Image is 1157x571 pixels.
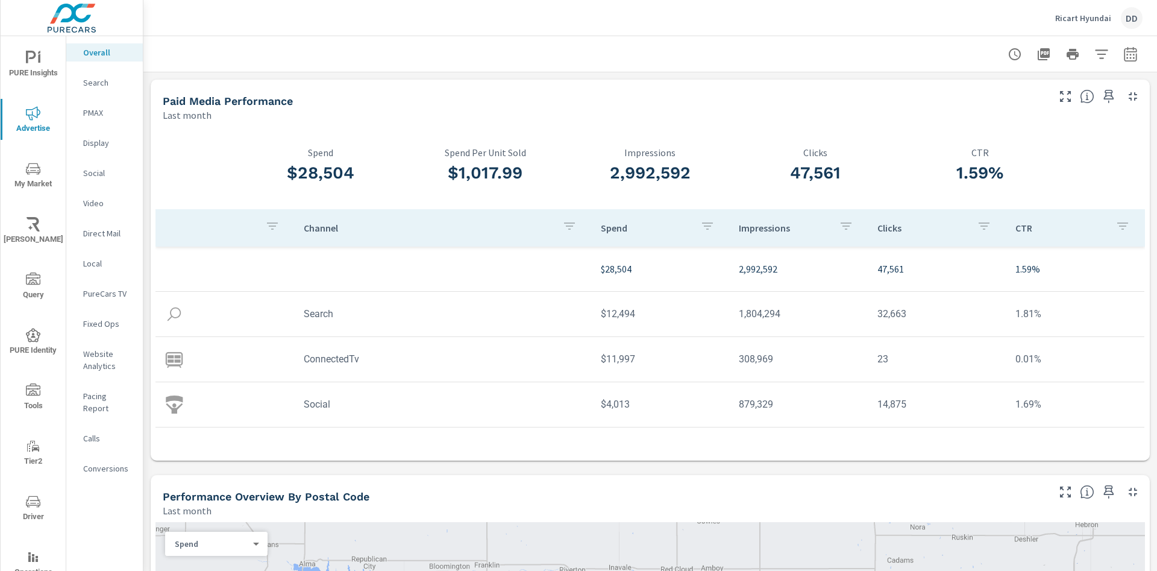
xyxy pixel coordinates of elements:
[66,104,143,122] div: PMAX
[868,344,1006,374] td: 23
[83,390,133,414] p: Pacing Report
[66,459,143,478] div: Conversions
[898,163,1063,183] h3: 1.59%
[729,298,868,329] td: 1,804,294
[1032,42,1056,66] button: "Export Report to PDF"
[4,439,62,468] span: Tier2
[591,344,730,374] td: $11,997
[1015,222,1106,234] p: CTR
[4,106,62,136] span: Advertise
[1006,344,1144,374] td: 0.01%
[1123,482,1143,502] button: Minimize Widget
[739,222,829,234] p: Impressions
[83,288,133,300] p: PureCars TV
[165,396,183,414] img: icon-social.svg
[733,147,898,158] p: Clicks
[1015,262,1135,276] p: 1.59%
[4,383,62,413] span: Tools
[163,95,293,107] h5: Paid Media Performance
[601,222,691,234] p: Spend
[4,328,62,358] span: PURE Identity
[66,345,143,375] div: Website Analytics
[1055,13,1111,24] p: Ricart Hyundai
[294,298,591,329] td: Search
[729,344,868,374] td: 308,969
[4,494,62,524] span: Driver
[1080,89,1094,104] span: Understand performance metrics over the selected time range.
[83,107,133,119] p: PMAX
[66,43,143,62] div: Overall
[1061,42,1085,66] button: Print Report
[4,162,62,191] span: My Market
[165,305,183,323] img: icon-search.svg
[294,344,591,374] td: ConnectedTv
[591,298,730,329] td: $12,494
[83,318,133,330] p: Fixed Ops
[868,389,1006,420] td: 14,875
[739,262,858,276] p: 2,992,592
[1006,389,1144,420] td: 1.69%
[1006,298,1144,329] td: 1.81%
[1056,87,1075,106] button: Make Fullscreen
[66,134,143,152] div: Display
[1099,482,1118,502] span: Save this to your personalized report
[83,77,133,89] p: Search
[1118,42,1143,66] button: Select Date Range
[403,163,568,183] h3: $1,017.99
[83,432,133,444] p: Calls
[877,262,997,276] p: 47,561
[601,262,720,276] p: $28,504
[66,254,143,273] div: Local
[898,147,1063,158] p: CTR
[304,222,553,234] p: Channel
[163,490,369,503] h5: Performance Overview By Postal Code
[868,298,1006,329] td: 32,663
[4,51,62,80] span: PURE Insights
[1056,482,1075,502] button: Make Fullscreen
[591,389,730,420] td: $4,013
[163,503,212,518] p: Last month
[238,147,403,158] p: Spend
[66,224,143,242] div: Direct Mail
[66,285,143,303] div: PureCars TV
[83,46,133,58] p: Overall
[83,137,133,149] p: Display
[4,273,62,302] span: Query
[403,147,568,158] p: Spend Per Unit Sold
[66,387,143,417] div: Pacing Report
[163,108,212,122] p: Last month
[83,348,133,372] p: Website Analytics
[729,389,868,420] td: 879,329
[4,217,62,247] span: [PERSON_NAME]
[83,167,133,179] p: Social
[733,163,898,183] h3: 47,561
[66,164,143,182] div: Social
[83,462,133,475] p: Conversions
[1099,87,1118,106] span: Save this to your personalized report
[1123,87,1143,106] button: Minimize Widget
[294,389,591,420] td: Social
[66,74,143,92] div: Search
[83,257,133,270] p: Local
[83,197,133,209] p: Video
[877,222,968,234] p: Clicks
[66,315,143,333] div: Fixed Ops
[165,350,183,368] img: icon-connectedtv.svg
[1080,485,1094,499] span: Understand performance data by postal code. Individual postal codes can be selected and expanded ...
[83,227,133,239] p: Direct Mail
[238,163,403,183] h3: $28,504
[66,429,143,447] div: Calls
[175,538,248,549] p: Spend
[568,163,733,183] h3: 2,992,592
[1121,7,1143,29] div: DD
[1090,42,1114,66] button: Apply Filters
[568,147,733,158] p: Impressions
[66,194,143,212] div: Video
[165,538,258,550] div: Spend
